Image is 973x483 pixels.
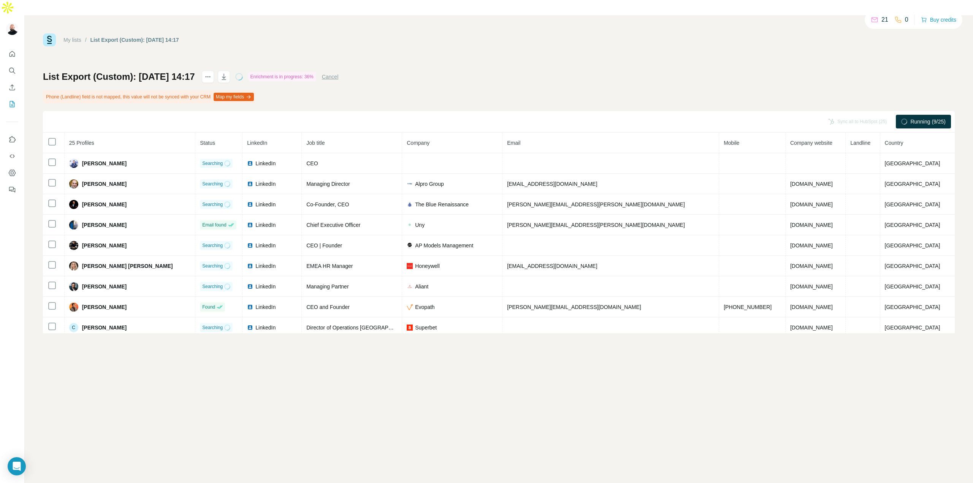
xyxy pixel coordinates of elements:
img: LinkedIn logo [247,304,253,310]
span: AP Models Management [415,242,473,249]
span: [DOMAIN_NAME] [790,201,833,207]
span: LinkedIn [255,242,276,249]
img: Avatar [69,200,78,209]
button: Map my fields [214,93,254,101]
img: LinkedIn logo [247,201,253,207]
span: [GEOGRAPHIC_DATA] [885,325,940,331]
span: [PERSON_NAME] [82,283,127,290]
span: [GEOGRAPHIC_DATA] [885,222,940,228]
button: Enrich CSV [6,81,18,94]
img: company-logo [407,181,413,187]
span: [DOMAIN_NAME] [790,325,833,331]
span: Running (9/25) [910,118,946,125]
span: [PERSON_NAME] [82,201,127,208]
button: Use Surfe on LinkedIn [6,133,18,146]
span: LinkedIn [255,324,276,331]
span: The Blue Renaissance [415,201,469,208]
span: [GEOGRAPHIC_DATA] [885,263,940,269]
span: Searching [202,324,223,331]
span: 25 Profiles [69,140,94,146]
div: Open Intercom Messenger [8,457,26,475]
li: / [85,36,87,44]
span: [GEOGRAPHIC_DATA] [885,304,940,310]
span: Found [202,304,215,310]
span: [PHONE_NUMBER] [724,304,772,310]
img: company-logo [407,304,413,310]
button: Buy credits [921,14,956,25]
span: [GEOGRAPHIC_DATA] [885,160,940,166]
img: Avatar [6,23,18,35]
span: Managing Partner [306,283,349,290]
span: [PERSON_NAME][EMAIL_ADDRESS][DOMAIN_NAME] [507,304,641,310]
span: LinkedIn [255,262,276,270]
span: Searching [202,283,223,290]
span: Uny [415,221,425,229]
img: LinkedIn logo [247,222,253,228]
span: Alpro Group [415,180,444,188]
span: [PERSON_NAME] [82,221,127,229]
img: company-logo [407,201,413,207]
div: Enrichment is in progress: 36% [248,72,316,81]
span: Co-Founder, CEO [306,201,349,207]
span: [PERSON_NAME] [82,242,127,249]
img: Avatar [69,282,78,291]
span: [GEOGRAPHIC_DATA] [885,242,940,249]
div: Phone (Landline) field is not mapped, this value will not be synced with your CRM [43,90,255,103]
span: LinkedIn [247,140,267,146]
span: LinkedIn [255,283,276,290]
span: Email [507,140,520,146]
span: Email found [202,222,226,228]
img: company-logo [407,283,413,290]
span: Searching [202,201,223,208]
span: [GEOGRAPHIC_DATA] [885,283,940,290]
img: Avatar [69,261,78,271]
img: Avatar [69,241,78,250]
img: Avatar [69,302,78,312]
span: Mobile [724,140,739,146]
span: Director of Operations [GEOGRAPHIC_DATA] [306,325,415,331]
span: [DOMAIN_NAME] [790,304,833,310]
span: Company [407,140,429,146]
span: [PERSON_NAME] [82,160,127,167]
img: LinkedIn logo [247,283,253,290]
div: List Export (Custom): [DATE] 14:17 [90,36,179,44]
button: Cancel [322,73,339,81]
span: Honeywell [415,262,440,270]
p: 0 [905,15,908,24]
span: LinkedIn [255,160,276,167]
span: CEO and Founder [306,304,350,310]
h1: List Export (Custom): [DATE] 14:17 [43,71,195,83]
span: [GEOGRAPHIC_DATA] [885,181,940,187]
span: Searching [202,263,223,269]
span: Country [885,140,903,146]
span: [DOMAIN_NAME] [790,283,833,290]
span: Job title [306,140,325,146]
span: LinkedIn [255,303,276,311]
span: Searching [202,160,223,167]
span: LinkedIn [255,180,276,188]
img: company-logo [407,325,413,331]
span: [PERSON_NAME][EMAIL_ADDRESS][PERSON_NAME][DOMAIN_NAME] [507,201,685,207]
span: [PERSON_NAME] [82,324,127,331]
span: [EMAIL_ADDRESS][DOMAIN_NAME] [507,181,597,187]
span: CEO | Founder [306,242,342,249]
img: LinkedIn logo [247,160,253,166]
span: Company website [790,140,832,146]
img: Surfe Logo [43,33,56,46]
span: LinkedIn [255,221,276,229]
img: company-logo [407,223,413,226]
button: Dashboard [6,166,18,180]
span: [DOMAIN_NAME] [790,181,833,187]
img: Avatar [69,159,78,168]
img: LinkedIn logo [247,181,253,187]
span: Evopath [415,303,434,311]
button: Use Surfe API [6,149,18,163]
span: [DOMAIN_NAME] [790,242,833,249]
img: LinkedIn logo [247,263,253,269]
span: Managing Director [306,181,350,187]
span: CEO [306,160,318,166]
span: [PERSON_NAME] [82,303,127,311]
span: [DOMAIN_NAME] [790,222,833,228]
a: My lists [63,37,81,43]
span: LinkedIn [255,201,276,208]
